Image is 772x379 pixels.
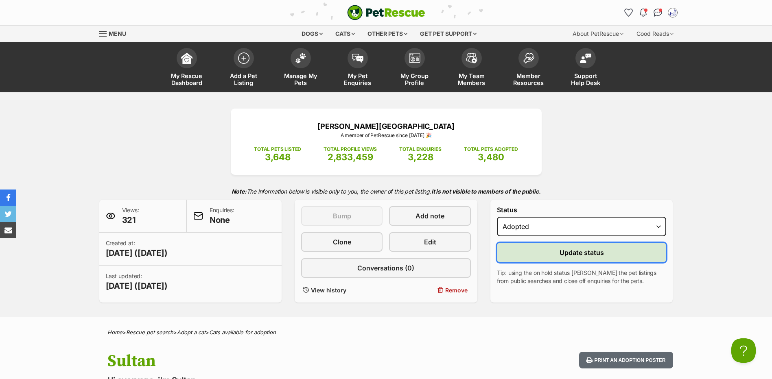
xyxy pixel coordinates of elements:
[87,329,685,335] div: > > >
[126,329,173,335] a: Rescue pet search
[731,338,756,363] iframe: Help Scout Beacon - Open
[637,6,650,19] button: Notifications
[560,248,604,257] span: Update status
[177,329,206,335] a: Adopt a cat
[210,214,234,226] span: None
[238,52,249,64] img: add-pet-listing-icon-0afa8454b4691262ce3f59096e99ab1cd57d4a30225e0717b998d2c9b9846f56.svg
[232,188,247,195] strong: Note:
[209,329,276,335] a: Cats available for adoption
[579,352,673,368] button: Print an adoption poster
[409,53,420,63] img: group-profile-icon-3fa3cf56718a62981997c0bc7e787c4b2cf8bcc04b72c1350f741eb67cf2f40e.svg
[580,53,591,63] img: help-desk-icon-fdf02630f3aa405de69fd3d07c3f3aa587a6932b1a1747fa1d2bba05be0121f9.svg
[99,26,132,40] a: Menu
[324,146,377,153] p: TOTAL PROFILE VIEWS
[399,146,441,153] p: TOTAL ENQUIRIES
[666,6,679,19] button: My account
[301,232,383,252] a: Clone
[431,188,541,195] strong: It is not visible to members of the public.
[265,152,291,162] span: 3,648
[99,183,673,200] p: The information below is visible only to you, the owner of this pet listing.
[328,152,373,162] span: 2,833,459
[347,5,425,20] img: logo-cat-932fe2b9b8326f06289b0f2fb663e598f794de774fb13d1741a6617ecf9a85b4.svg
[107,329,122,335] a: Home
[362,26,413,42] div: Other pets
[339,72,376,86] span: My Pet Enquiries
[443,44,500,92] a: My Team Members
[301,258,471,278] a: Conversations (0)
[243,121,529,132] p: [PERSON_NAME][GEOGRAPHIC_DATA]
[168,72,205,86] span: My Rescue Dashboard
[389,284,470,296] button: Remove
[622,6,679,19] ul: Account quick links
[158,44,215,92] a: My Rescue Dashboard
[282,72,319,86] span: Manage My Pets
[301,284,383,296] a: View history
[225,72,262,86] span: Add a Pet Listing
[215,44,272,92] a: Add a Pet Listing
[557,44,614,92] a: Support Help Desk
[330,26,361,42] div: Cats
[389,232,470,252] a: Edit
[333,237,351,247] span: Clone
[478,152,504,162] span: 3,480
[453,72,490,86] span: My Team Members
[357,263,414,273] span: Conversations (0)
[106,239,168,259] p: Created at:
[414,26,482,42] div: Get pet support
[396,72,433,86] span: My Group Profile
[497,269,667,285] p: Tip: using the on hold status [PERSON_NAME] the pet listings from public searches and close off e...
[106,247,168,259] span: [DATE] ([DATE])
[654,9,662,17] img: chat-41dd97257d64d25036548639549fe6c8038ab92f7586957e7f3b1b290dea8141.svg
[243,132,529,139] p: A member of PetRescue since [DATE] 🎉
[272,44,329,92] a: Manage My Pets
[301,206,383,226] button: Bump
[424,237,436,247] span: Edit
[567,26,629,42] div: About PetRescue
[386,44,443,92] a: My Group Profile
[210,206,234,226] p: Enquiries:
[640,9,646,17] img: notifications-46538b983faf8c2785f20acdc204bb7945ddae34d4c08c2a6579f10ce5e182be.svg
[296,26,328,42] div: Dogs
[464,146,518,153] p: TOTAL PETS ADOPTED
[416,211,444,221] span: Add note
[352,54,363,63] img: pet-enquiries-icon-7e3ad2cf08bfb03b45e93fb7055b45f3efa6380592205ae92323e6603595dc1f.svg
[181,52,192,64] img: dashboard-icon-eb2f2d2d3e046f16d808141f083e7271f6b2e854fb5c12c21221c1fb7104beca.svg
[669,9,677,17] img: Shelter Staff profile pic
[311,286,346,294] span: View history
[408,152,433,162] span: 3,228
[510,72,547,86] span: Member Resources
[631,26,679,42] div: Good Reads
[389,206,470,226] a: Add note
[295,53,306,63] img: manage-my-pets-icon-02211641906a0b7f246fdf0571729dbe1e7629f14944591b6c1af311fb30b64b.svg
[329,44,386,92] a: My Pet Enquiries
[107,352,452,370] h1: Sultan
[347,5,425,20] a: PetRescue
[622,6,635,19] a: Favourites
[106,280,168,292] span: [DATE] ([DATE])
[254,146,301,153] p: TOTAL PETS LISTED
[497,206,667,213] label: Status
[445,286,468,294] span: Remove
[497,243,667,262] button: Update status
[567,72,604,86] span: Support Help Desk
[333,211,351,221] span: Bump
[466,53,477,63] img: team-members-icon-5396bd8760b3fe7c0b43da4ab00e1e3bb1a5d9ba89233759b79545d2d3fc5d0d.svg
[109,30,126,37] span: Menu
[652,6,665,19] a: Conversations
[122,206,139,226] p: Views:
[106,272,168,292] p: Last updated:
[122,214,139,226] span: 321
[523,53,534,64] img: member-resources-icon-8e73f808a243e03378d46382f2149f9095a855e16c252ad45f914b54edf8863c.svg
[500,44,557,92] a: Member Resources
